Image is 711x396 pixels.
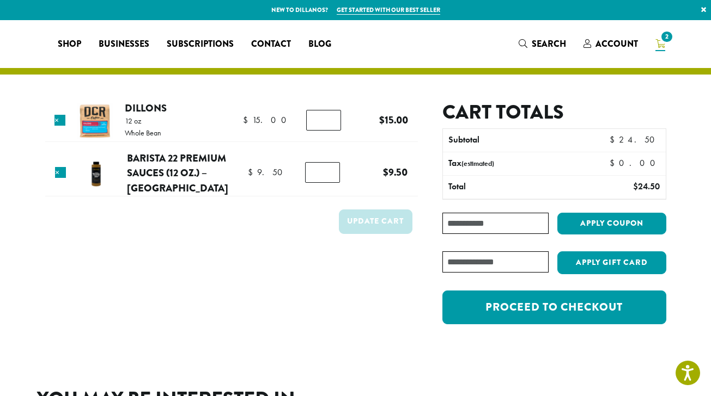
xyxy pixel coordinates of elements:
a: Get started with our best seller [337,5,440,15]
bdi: 15.00 [243,114,291,126]
button: Apply coupon [557,213,666,235]
span: Contact [251,38,291,51]
span: Businesses [99,38,149,51]
input: Product quantity [306,110,341,131]
p: Whole Bean [125,129,161,137]
input: Product quantity [305,162,340,183]
a: Shop [49,35,90,53]
bdi: 24.50 [610,134,660,145]
p: 12 oz [125,117,161,125]
bdi: 15.00 [379,113,408,127]
a: Dillons [125,101,167,115]
a: Barista 22 Premium Sauces (12 oz.) – [GEOGRAPHIC_DATA] [127,151,228,195]
span: Account [595,38,638,50]
img: Dillons [77,103,113,139]
span: $ [633,181,638,192]
span: $ [610,157,619,169]
button: Update cart [339,209,412,234]
img: Barista 22 Premium Sauces (12 oz.) - Caramel [78,156,114,191]
a: Proceed to checkout [442,290,666,324]
small: (estimated) [461,159,494,168]
bdi: 24.50 [633,181,660,192]
h2: Cart totals [442,101,666,124]
a: Search [510,35,575,53]
span: Subscriptions [167,38,234,51]
span: Search [532,38,566,50]
span: 2 [659,29,674,44]
span: Blog [308,38,331,51]
a: Remove this item [54,115,65,126]
span: $ [243,114,252,126]
a: Remove this item [55,167,66,178]
span: $ [248,166,257,178]
bdi: 9.50 [248,166,288,178]
bdi: 9.50 [383,165,408,180]
span: $ [383,165,388,180]
th: Subtotal [443,129,576,152]
span: $ [610,134,619,145]
th: Tax [443,152,600,175]
th: Total [443,176,576,199]
button: Apply Gift Card [557,251,666,274]
bdi: 0.00 [610,157,660,169]
span: Shop [58,38,81,51]
span: $ [379,113,385,127]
